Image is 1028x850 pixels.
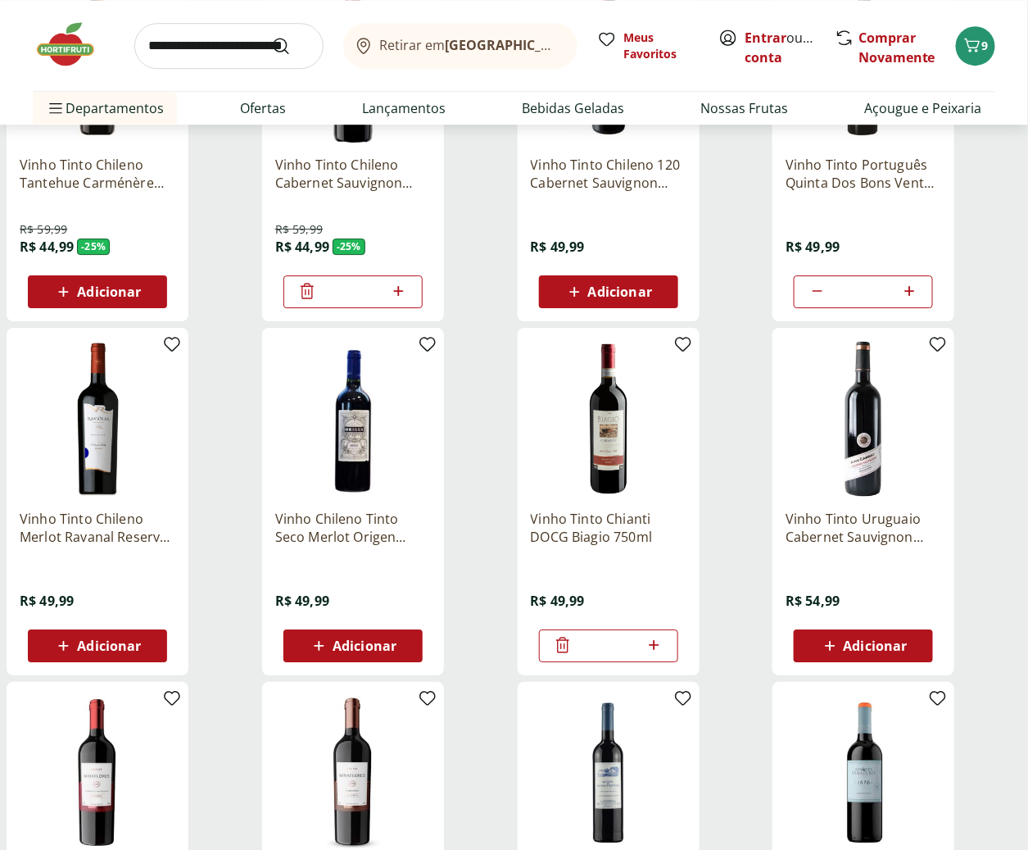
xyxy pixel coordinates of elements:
b: [GEOGRAPHIC_DATA]/[GEOGRAPHIC_DATA] [446,36,722,54]
a: Criar conta [745,29,835,66]
span: R$ 49,99 [20,592,74,610]
a: Lançamentos [362,98,446,118]
span: ou [745,28,817,67]
img: Vinho Tinto Chianti DOCG Biagio 750ml [531,341,686,497]
img: Vinho Tinto Uruguaio Cabernet Sauvignon Juan Carrau 750ml [786,341,941,497]
span: R$ 59,99 [20,221,67,238]
span: Adicionar [588,285,652,298]
button: Adicionar [794,630,933,662]
button: Adicionar [28,275,167,308]
button: Retirar em[GEOGRAPHIC_DATA]/[GEOGRAPHIC_DATA] [343,23,577,69]
a: Entrar [745,29,786,47]
img: Vinho Tinto Chileno Merlot Ravanal Reserva 750ml [20,341,175,497]
img: Hortifruti [33,20,115,69]
span: Retirar em [380,38,561,52]
button: Adicionar [28,630,167,662]
a: Bebidas Geladas [523,98,625,118]
a: Vinho Chileno Tinto Seco Merlot Origen 750ml [275,510,431,546]
span: Departamentos [46,89,164,128]
span: R$ 44,99 [275,238,329,256]
span: - 25 % [77,239,110,255]
button: Submit Search [271,36,310,56]
a: Vinho Tinto Português Quinta Dos Bons Ventos - 375Ml [786,156,941,192]
a: Nossas Frutas [701,98,789,118]
span: R$ 49,99 [531,238,585,256]
a: Vinho Tinto Chileno Merlot Ravanal Reserva 750ml [20,510,175,546]
span: 9 [982,38,989,53]
a: Vinho Tinto Chileno Tantehue Carménère 750ml [20,156,175,192]
button: Adicionar [283,630,423,662]
span: - 25 % [333,239,365,255]
button: Adicionar [539,275,678,308]
a: Vinho Tinto Uruguaio Cabernet Sauvignon Juan Carrau 750ml [786,510,941,546]
span: Adicionar [844,639,908,652]
span: R$ 49,99 [786,238,840,256]
span: Meus Favoritos [623,30,699,62]
a: Vinho Tinto Chileno 120 Cabernet Sauvignon Santa Rita 750ml [531,156,686,192]
img: Vinho Chileno Tinto Seco Merlot Origen 750ml [275,341,431,497]
a: Vinho Tinto Chileno Cabernet Sauvignon Tantehue 750ml [275,156,431,192]
span: R$ 54,99 [786,592,840,610]
a: Açougue e Peixaria [865,98,982,118]
input: search [134,23,324,69]
span: Adicionar [77,639,141,652]
button: Menu [46,89,66,128]
a: Meus Favoritos [597,30,699,62]
a: Comprar Novamente [858,29,935,66]
button: Carrinho [956,26,995,66]
span: Adicionar [333,639,396,652]
span: R$ 59,99 [275,221,323,238]
span: R$ 44,99 [20,238,74,256]
span: R$ 49,99 [531,592,585,610]
a: Ofertas [240,98,286,118]
a: Vinho Tinto Chianti DOCG Biagio 750ml [531,510,686,546]
span: Adicionar [77,285,141,298]
span: R$ 49,99 [275,592,329,610]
